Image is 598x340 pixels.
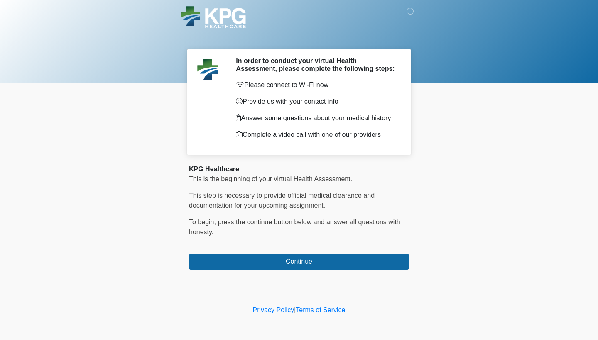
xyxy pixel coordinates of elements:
[189,192,375,209] span: This step is necessary to provide official medical clearance and documentation for your upcoming ...
[253,306,294,313] a: Privacy Policy
[183,30,415,45] h1: ‎ ‎ ‎
[296,306,345,313] a: Terms of Service
[236,113,397,123] p: Answer some questions about your medical history
[236,57,397,73] h2: In order to conduct your virtual Health Assessment, please complete the following steps:
[236,130,397,140] p: Complete a video call with one of our providers
[189,219,400,236] span: To begin, ﻿﻿﻿﻿﻿﻿﻿﻿﻿﻿﻿﻿﻿﻿﻿﻿﻿press the continue button below and answer all questions with honesty.
[189,254,409,270] button: Continue
[189,164,409,174] div: KPG Healthcare
[189,175,352,182] span: This is the beginning of your virtual Health Assessment.
[181,6,246,28] img: KPG Healthcare Logo
[195,57,220,82] img: Agent Avatar
[236,80,397,90] p: Please connect to Wi-Fi now
[294,306,296,313] a: |
[236,97,397,107] p: Provide us with your contact info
